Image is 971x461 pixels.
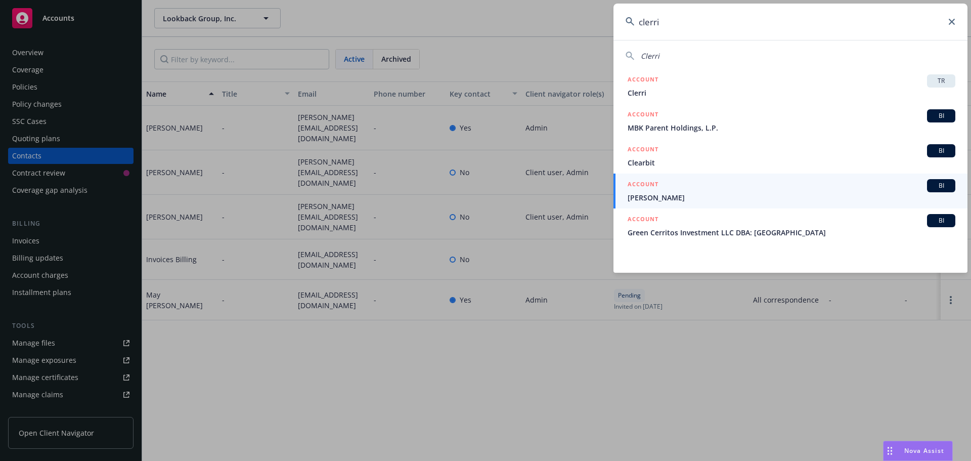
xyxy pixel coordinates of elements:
div: Drag to move [884,441,896,460]
input: Search... [613,4,967,40]
span: Clearbit [628,157,955,168]
h5: ACCOUNT [628,109,658,121]
span: BI [931,111,951,120]
span: BI [931,146,951,155]
h5: ACCOUNT [628,144,658,156]
a: ACCOUNTBI[PERSON_NAME] [613,174,967,208]
span: Clerri [628,88,955,98]
a: ACCOUNTTRClerri [613,69,967,104]
h5: ACCOUNT [628,179,658,191]
span: Clerri [641,51,659,61]
h5: ACCOUNT [628,74,658,87]
span: Nova Assist [904,446,944,455]
span: BI [931,216,951,225]
span: BI [931,181,951,190]
a: ACCOUNTBIGreen Cerritos Investment LLC DBA: [GEOGRAPHIC_DATA] [613,208,967,243]
span: MBK Parent Holdings, L.P. [628,122,955,133]
a: ACCOUNTBIClearbit [613,139,967,174]
h5: ACCOUNT [628,214,658,226]
span: TR [931,76,951,86]
button: Nova Assist [883,441,953,461]
span: Green Cerritos Investment LLC DBA: [GEOGRAPHIC_DATA] [628,227,955,238]
span: [PERSON_NAME] [628,192,955,203]
a: ACCOUNTBIMBK Parent Holdings, L.P. [613,104,967,139]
